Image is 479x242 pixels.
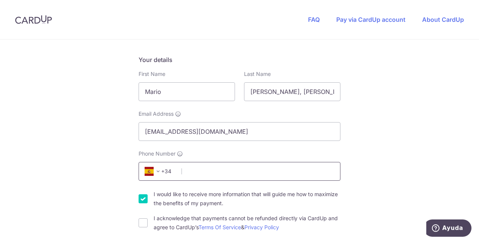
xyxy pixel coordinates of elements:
[145,167,163,176] span: +34
[154,190,340,208] label: I would like to receive more information that will guide me how to maximize the benefits of my pa...
[198,224,241,230] a: Terms Of Service
[426,219,471,238] iframe: Abre un widget desde donde se puede obtener más información
[15,15,52,24] img: CardUp
[244,82,340,101] input: Last name
[154,214,340,232] label: I acknowledge that payments cannot be refunded directly via CardUp and agree to CardUp’s &
[139,122,340,141] input: Email address
[422,16,464,23] a: About CardUp
[139,82,235,101] input: First name
[139,70,165,78] label: First Name
[308,16,320,23] a: FAQ
[244,70,271,78] label: Last Name
[142,167,176,176] span: +34
[139,110,174,118] span: Email Address
[139,150,175,157] span: Phone Number
[139,55,340,64] h5: Your details
[244,224,279,230] a: Privacy Policy
[336,16,406,23] a: Pay via CardUp account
